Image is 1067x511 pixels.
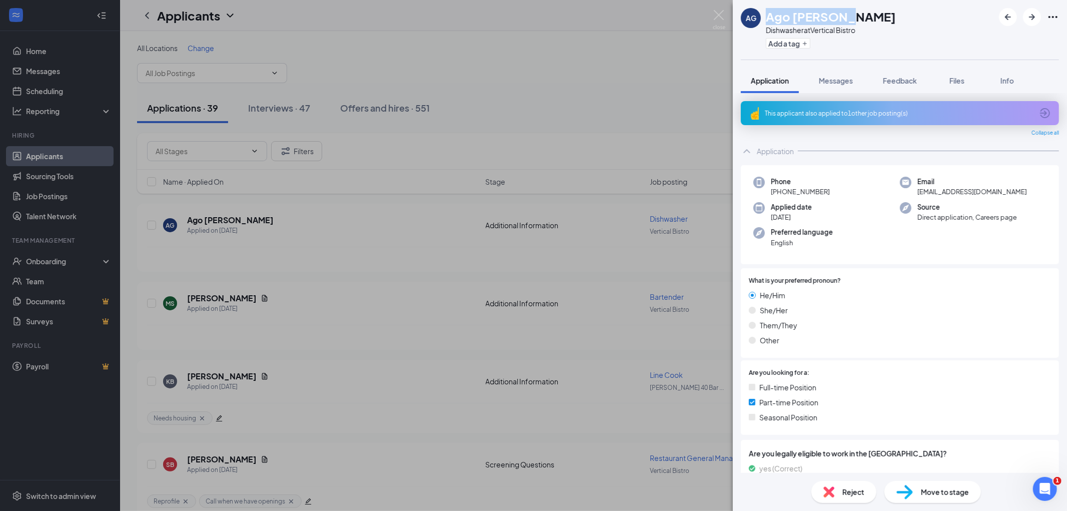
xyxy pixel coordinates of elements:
[1031,129,1059,137] span: Collapse all
[766,38,810,49] button: PlusAdd a tag
[999,8,1017,26] button: ArrowLeftNew
[757,146,794,156] div: Application
[771,238,833,248] span: English
[1039,107,1051,119] svg: ArrowCircle
[759,382,816,393] span: Full-time Position
[883,76,917,85] span: Feedback
[749,368,809,378] span: Are you looking for a:
[766,25,896,35] div: Dishwasher at Vertical Bistro
[771,177,830,187] span: Phone
[921,486,969,497] span: Move to stage
[771,212,812,222] span: [DATE]
[771,187,830,197] span: [PHONE_NUMBER]
[1033,477,1057,501] iframe: Intercom live chat
[766,8,896,25] h1: Ago [PERSON_NAME]
[759,463,802,474] span: yes (Correct)
[746,13,756,23] div: AG
[771,227,833,237] span: Preferred language
[1023,8,1041,26] button: ArrowRight
[1047,11,1059,23] svg: Ellipses
[771,202,812,212] span: Applied date
[1053,477,1061,485] span: 1
[1026,11,1038,23] svg: ArrowRight
[1002,11,1014,23] svg: ArrowLeftNew
[760,320,797,331] span: Them/They
[765,109,1033,118] div: This applicant also applied to 1 other job posting(s)
[949,76,964,85] span: Files
[749,276,841,286] span: What is your preferred pronoun?
[760,305,788,316] span: She/Her
[842,486,864,497] span: Reject
[917,212,1017,222] span: Direct application, Careers page
[917,177,1027,187] span: Email
[759,412,817,423] span: Seasonal Position
[802,41,808,47] svg: Plus
[760,335,779,346] span: Other
[917,202,1017,212] span: Source
[749,448,1051,459] span: Are you legally eligible to work in the [GEOGRAPHIC_DATA]?
[917,187,1027,197] span: [EMAIL_ADDRESS][DOMAIN_NAME]
[760,290,785,301] span: He/Him
[759,397,818,408] span: Part-time Position
[741,145,753,157] svg: ChevronUp
[751,76,789,85] span: Application
[1000,76,1014,85] span: Info
[819,76,853,85] span: Messages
